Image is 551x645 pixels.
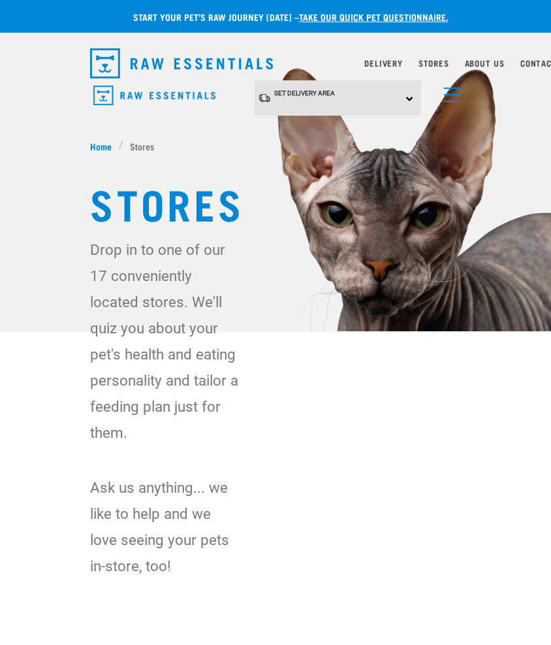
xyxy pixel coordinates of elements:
[80,43,471,84] nav: dropdown navigation
[437,80,461,103] a: menu
[258,93,271,103] img: van-moving.png
[90,48,273,78] img: Raw Essentials Logo
[299,14,449,19] a: take our quick pet questionnaire.
[90,179,461,226] h1: Stores
[274,90,335,97] span: Set Delivery Area
[90,474,238,579] p: Ask us anything... we like to help and we love seeing your pets in-store, too!
[465,61,505,65] a: About Us
[90,139,112,153] span: Home
[90,139,461,153] nav: breadcrumbs
[93,86,215,106] img: Raw Essentials Logo
[90,139,119,153] a: Home
[364,61,402,65] a: Delivery
[90,237,238,446] p: Drop in to one of our 17 conveniently located stores. We'll quiz you about your pet's health and ...
[418,61,449,65] a: Stores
